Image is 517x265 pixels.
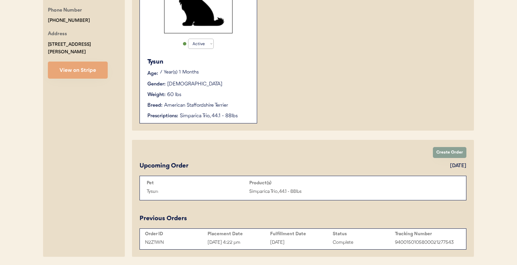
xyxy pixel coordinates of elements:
[270,231,333,237] div: Fulfillment Date
[208,231,270,237] div: Placement Date
[249,180,352,186] div: Product(s)
[160,70,250,75] p: 7 Year(s) 1 Months
[147,188,249,196] div: Tysun
[249,188,352,196] div: Simparica Trio, 44.1 - 88lbs
[147,180,249,186] div: Pet
[208,239,270,247] div: [DATE] 4:22 pm
[147,91,165,98] div: Weight:
[164,102,228,109] div: American Staffordshire Terrier
[48,41,125,56] div: [STREET_ADDRESS][PERSON_NAME]
[395,239,458,247] div: 9400150105800021277543
[333,239,395,247] div: Complete
[48,6,82,15] div: Phone Number
[140,161,188,171] div: Upcoming Order
[167,91,181,98] div: 60 lbs
[48,30,67,39] div: Address
[147,112,178,120] div: Prescriptions:
[180,112,250,120] div: Simparica Trio, 44.1 - 88lbs
[48,62,108,79] button: View on Stripe
[48,17,90,25] div: [PHONE_NUMBER]
[433,147,466,158] button: Create Order
[145,239,208,247] div: N2Z1WN
[395,231,458,237] div: Tracking Number
[145,231,208,237] div: Order ID
[167,81,222,88] div: [DEMOGRAPHIC_DATA]
[450,162,466,170] div: [DATE]
[147,70,158,77] div: Age:
[140,214,187,223] div: Previous Orders
[333,231,395,237] div: Status
[270,239,333,247] div: [DATE]
[147,102,162,109] div: Breed:
[147,57,250,67] div: Tysun
[147,81,165,88] div: Gender:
